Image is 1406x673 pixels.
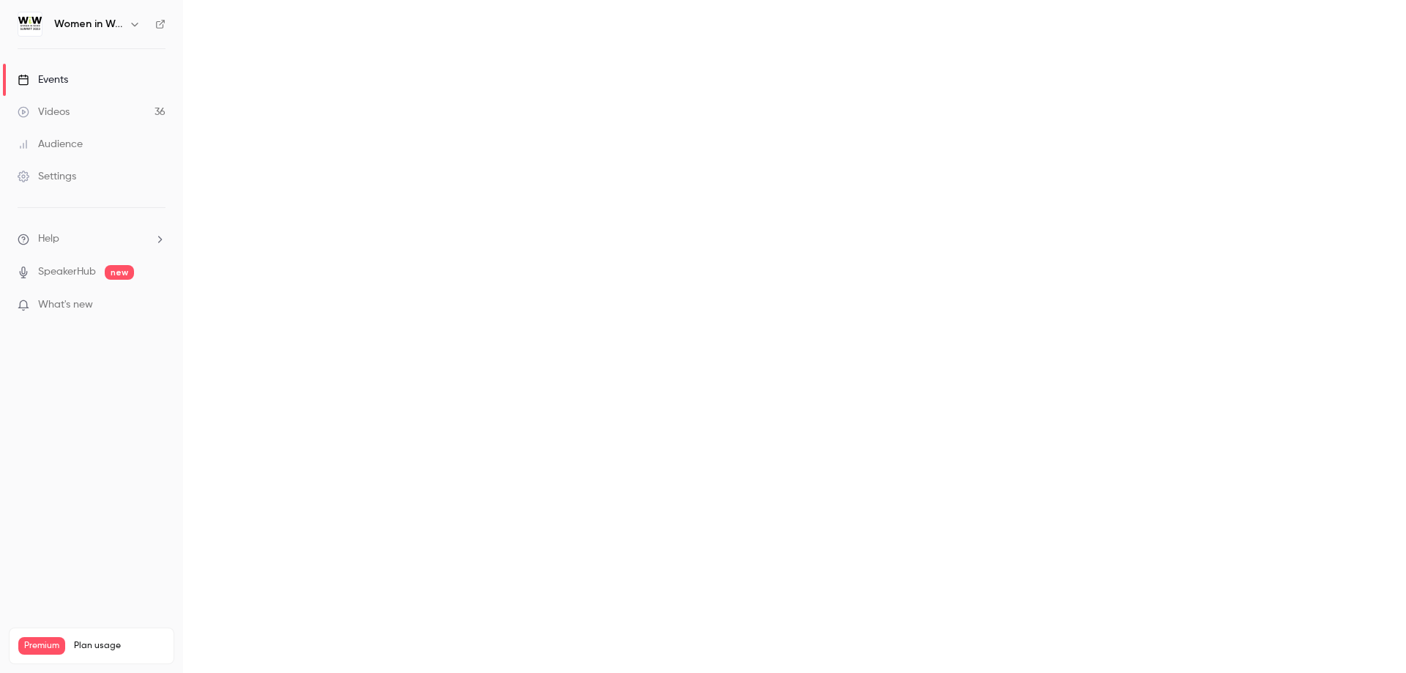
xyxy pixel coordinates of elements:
[18,105,70,119] div: Videos
[105,265,134,280] span: new
[74,640,165,652] span: Plan usage
[38,264,96,280] a: SpeakerHub
[18,72,68,87] div: Events
[18,12,42,36] img: Women in Work
[54,17,123,31] h6: Women in Work
[18,637,65,655] span: Premium
[148,299,165,312] iframe: Noticeable Trigger
[18,169,76,184] div: Settings
[38,231,59,247] span: Help
[38,297,93,313] span: What's new
[18,137,83,152] div: Audience
[18,231,165,247] li: help-dropdown-opener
